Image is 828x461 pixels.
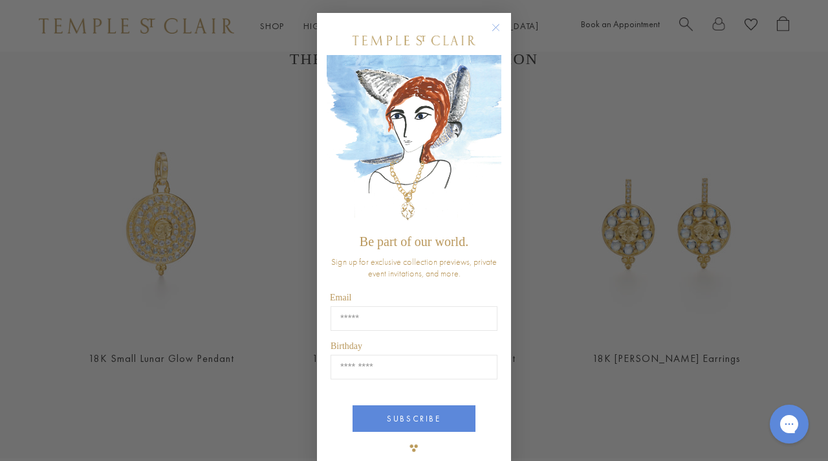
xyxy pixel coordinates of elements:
[331,341,362,351] span: Birthday
[331,306,497,331] input: Email
[353,36,475,45] img: Temple St. Clair
[327,55,501,228] img: c4a9eb12-d91a-4d4a-8ee0-386386f4f338.jpeg
[494,26,510,42] button: Close dialog
[331,256,497,279] span: Sign up for exclusive collection previews, private event invitations, and more.
[353,405,475,432] button: SUBSCRIBE
[330,293,351,302] span: Email
[763,400,815,448] iframe: Gorgias live chat messenger
[401,435,427,461] img: TSC
[360,234,468,249] span: Be part of our world.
